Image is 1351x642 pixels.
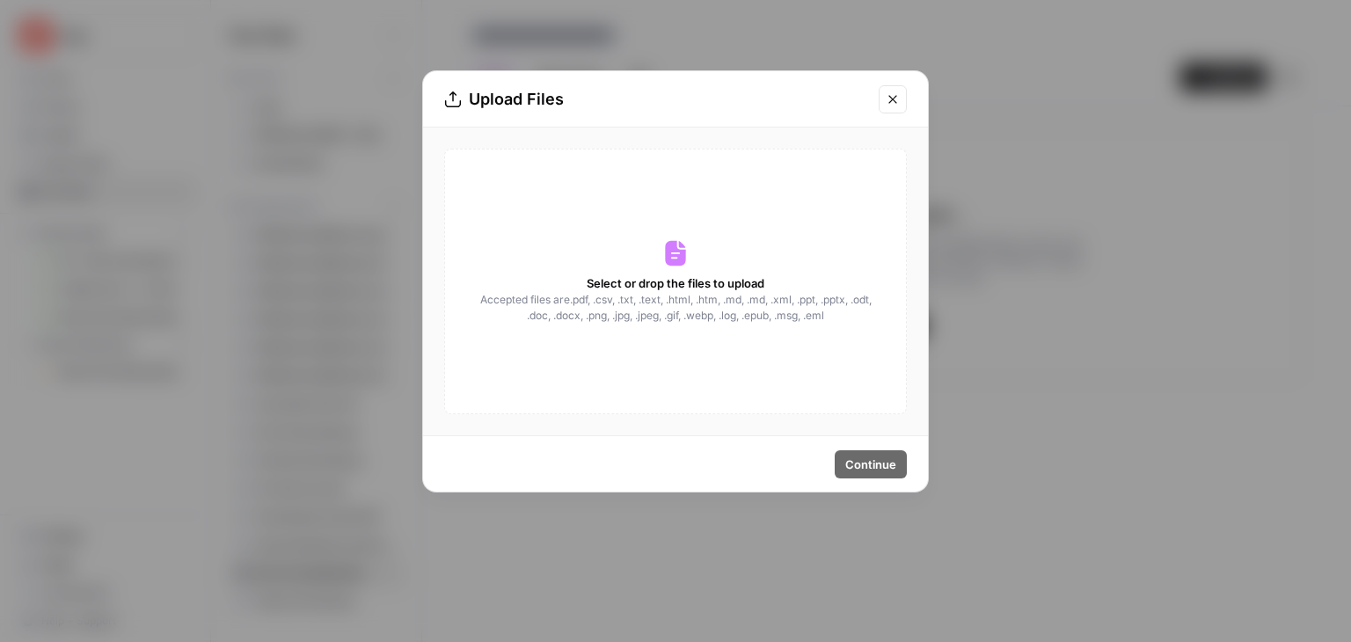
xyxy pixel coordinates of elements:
span: Accepted files are .pdf, .csv, .txt, .text, .html, .htm, .md, .md, .xml, .ppt, .pptx, .odt, .doc,... [478,292,873,324]
button: Close modal [879,85,907,113]
span: Select or drop the files to upload [587,274,764,292]
div: Upload Files [444,87,868,112]
button: Continue [835,450,907,478]
span: Continue [845,456,896,473]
